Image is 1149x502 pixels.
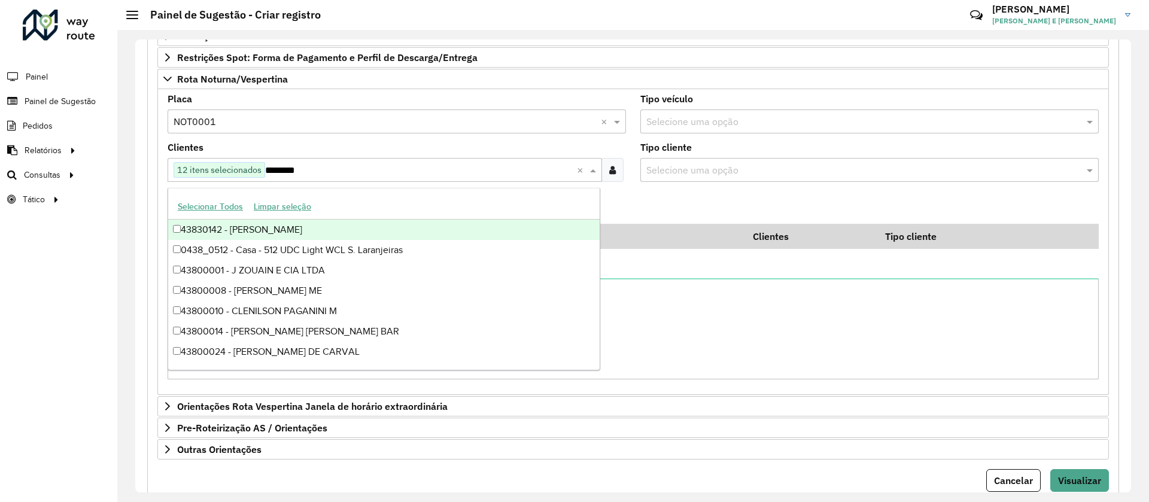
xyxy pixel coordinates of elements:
[168,362,600,382] div: 43800026 - [PERSON_NAME]
[986,469,1041,492] button: Cancelar
[577,163,587,177] span: Clear all
[177,401,448,411] span: Orientações Rota Vespertina Janela de horário extraordinária
[157,439,1109,460] a: Outras Orientações
[168,220,600,240] div: 43830142 - [PERSON_NAME]
[177,31,260,41] span: Restrições FF: ACT
[138,8,321,22] h2: Painel de Sugestão - Criar registro
[168,321,600,342] div: 43800014 - [PERSON_NAME] [PERSON_NAME] BAR
[172,197,248,216] button: Selecionar Todos
[877,224,1048,249] th: Tipo cliente
[157,69,1109,89] a: Rota Noturna/Vespertina
[744,224,877,249] th: Clientes
[168,281,600,301] div: 43800008 - [PERSON_NAME] ME
[177,445,262,454] span: Outras Orientações
[177,74,288,84] span: Rota Noturna/Vespertina
[174,163,265,177] span: 12 itens selecionados
[1058,474,1101,486] span: Visualizar
[26,71,48,83] span: Painel
[168,140,203,154] label: Clientes
[601,114,611,129] span: Clear all
[168,188,600,370] ng-dropdown-panel: Options list
[157,89,1109,395] div: Rota Noturna/Vespertina
[168,260,600,281] div: 43800001 - J ZOUAIN E CIA LTDA
[168,240,600,260] div: 0438_0512 - Casa - 512 UDC Light WCL S. Laranjeiras
[177,53,478,62] span: Restrições Spot: Forma de Pagamento e Perfil de Descarga/Entrega
[992,4,1116,15] h3: [PERSON_NAME]
[994,474,1033,486] span: Cancelar
[248,197,317,216] button: Limpar seleção
[168,342,600,362] div: 43800024 - [PERSON_NAME] DE CARVAL
[23,193,45,206] span: Tático
[963,2,989,28] a: Contato Rápido
[25,144,62,157] span: Relatórios
[23,120,53,132] span: Pedidos
[177,423,327,433] span: Pre-Roteirização AS / Orientações
[640,92,693,106] label: Tipo veículo
[157,47,1109,68] a: Restrições Spot: Forma de Pagamento e Perfil de Descarga/Entrega
[25,95,96,108] span: Painel de Sugestão
[168,301,600,321] div: 43800010 - CLENILSON PAGANINI M
[168,92,192,106] label: Placa
[992,16,1116,26] span: [PERSON_NAME] E [PERSON_NAME]
[1050,469,1109,492] button: Visualizar
[24,169,60,181] span: Consultas
[640,140,692,154] label: Tipo cliente
[157,418,1109,438] a: Pre-Roteirização AS / Orientações
[157,396,1109,416] a: Orientações Rota Vespertina Janela de horário extraordinária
